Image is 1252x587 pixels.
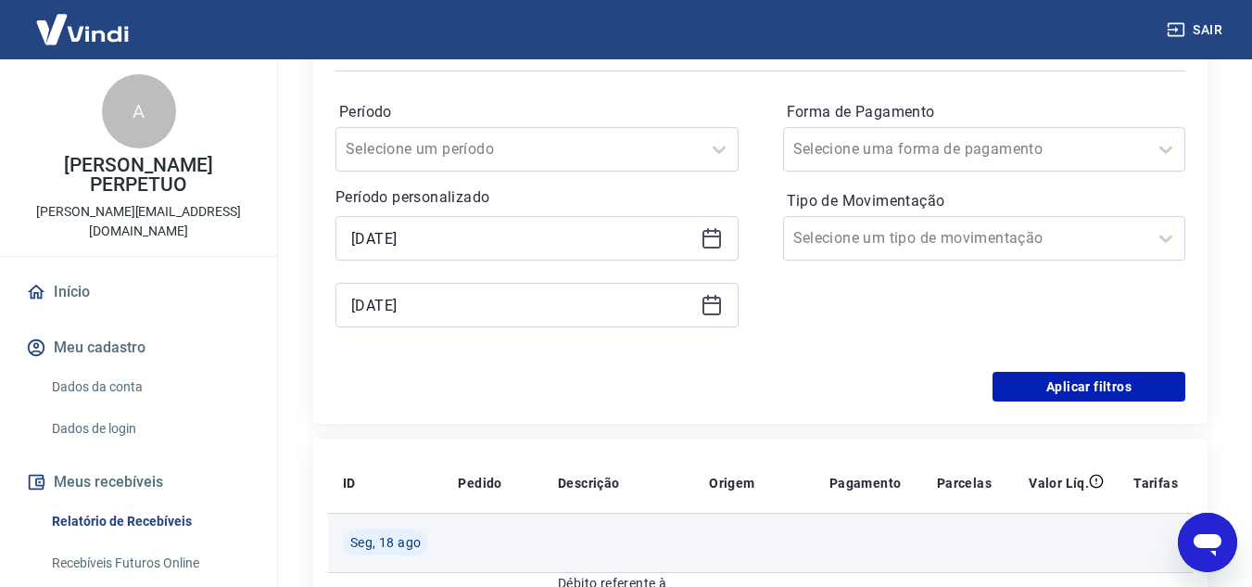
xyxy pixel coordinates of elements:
[787,190,1182,212] label: Tipo de Movimentação
[343,474,356,492] p: ID
[339,101,735,123] label: Período
[44,544,255,582] a: Recebíveis Futuros Online
[1029,474,1089,492] p: Valor Líq.
[937,474,992,492] p: Parcelas
[350,533,421,552] span: Seg, 18 ago
[44,503,255,541] a: Relatório de Recebíveis
[709,474,754,492] p: Origem
[787,101,1182,123] label: Forma de Pagamento
[1133,474,1178,492] p: Tarifas
[22,462,255,503] button: Meus recebíveis
[351,291,693,319] input: Data final
[22,327,255,368] button: Meu cadastro
[335,186,739,209] p: Período personalizado
[1178,513,1237,572] iframe: Botão para abrir a janela de mensagens
[993,372,1185,402] button: Aplicar filtros
[558,474,620,492] p: Descrição
[829,474,902,492] p: Pagamento
[458,474,501,492] p: Pedido
[351,224,693,252] input: Data inicial
[22,1,143,57] img: Vindi
[102,74,176,148] div: A
[22,272,255,313] a: Início
[15,202,262,241] p: [PERSON_NAME][EMAIL_ADDRESS][DOMAIN_NAME]
[15,156,262,195] p: [PERSON_NAME] PERPETUO
[44,410,255,448] a: Dados de login
[1163,13,1230,47] button: Sair
[44,368,255,406] a: Dados da conta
